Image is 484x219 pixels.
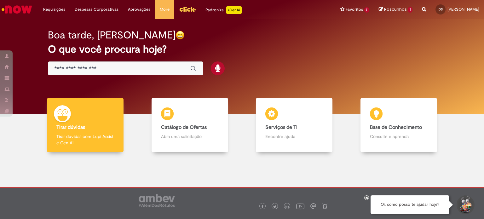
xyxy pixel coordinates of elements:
[226,6,242,14] p: +GenAi
[261,205,264,208] img: logo_footer_facebook.png
[379,7,412,13] a: Rascunhos
[322,203,328,209] img: logo_footer_naosei.png
[285,205,289,209] img: logo_footer_linkedin.png
[161,124,207,130] b: Catálogo de Ofertas
[265,124,297,130] b: Serviços de TI
[56,133,114,146] p: Tirar dúvidas com Lupi Assist e Gen Ai
[439,7,443,11] span: DS
[310,203,316,209] img: logo_footer_workplace.png
[43,6,65,13] span: Requisições
[296,202,304,210] img: logo_footer_youtube.png
[48,30,176,41] h2: Boa tarde, [PERSON_NAME]
[408,7,412,13] span: 1
[384,6,407,12] span: Rascunhos
[205,6,242,14] div: Padroniza
[242,98,347,153] a: Serviços de TI Encontre ajuda
[138,98,242,153] a: Catálogo de Ofertas Abra uma solicitação
[128,6,150,13] span: Aprovações
[179,4,196,14] img: click_logo_yellow_360x200.png
[370,124,422,130] b: Base de Conhecimento
[273,205,276,208] img: logo_footer_twitter.png
[1,3,33,16] img: ServiceNow
[456,195,475,214] button: Iniciar Conversa de Suporte
[33,98,138,153] a: Tirar dúvidas Tirar dúvidas com Lupi Assist e Gen Ai
[265,133,323,140] p: Encontre ajuda
[75,6,118,13] span: Despesas Corporativas
[56,124,85,130] b: Tirar dúvidas
[447,7,479,12] span: [PERSON_NAME]
[371,195,449,214] div: Oi, como posso te ajudar hoje?
[370,133,428,140] p: Consulte e aprenda
[347,98,451,153] a: Base de Conhecimento Consulte e aprenda
[364,7,370,13] span: 7
[160,6,170,13] span: More
[346,6,363,13] span: Favoritos
[48,44,436,55] h2: O que você procura hoje?
[161,133,219,140] p: Abra uma solicitação
[139,194,175,207] img: logo_footer_ambev_rotulo_gray.png
[176,31,185,40] img: happy-face.png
